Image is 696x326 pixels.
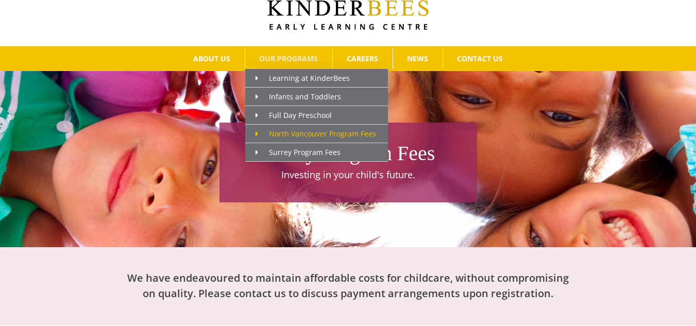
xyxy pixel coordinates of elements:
a: North Vancouver Program Fees [245,125,388,143]
span: ABOUT US [193,55,230,62]
span: Surrey Program Fees [256,147,341,157]
span: Full Day Preschool [256,110,332,120]
nav: Main Menu [15,46,681,71]
span: CAREERS [347,55,378,62]
span: NEWS [407,55,428,62]
span: CONTACT US [457,55,503,62]
p: Investing in your child's future. [225,168,472,182]
span: OUR PROGRAMS [259,55,318,62]
span: Learning at KinderBees [256,73,350,83]
a: NEWS [393,48,443,69]
span: Infants and Toddlers [256,92,341,101]
h1: Surrey Program Fees [225,139,472,168]
a: Surrey Program Fees [245,143,388,162]
a: Learning at KinderBees [245,69,388,88]
h2: We have endeavoured to maintain affordable costs for childcare, without compromising on quality. ... [122,270,575,301]
a: CAREERS [333,48,393,69]
a: Full Day Preschool [245,106,388,125]
a: CONTACT US [443,48,517,69]
a: OUR PROGRAMS [245,48,332,69]
span: North Vancouver Program Fees [256,129,376,139]
a: Infants and Toddlers [245,88,388,106]
a: ABOUT US [179,48,245,69]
